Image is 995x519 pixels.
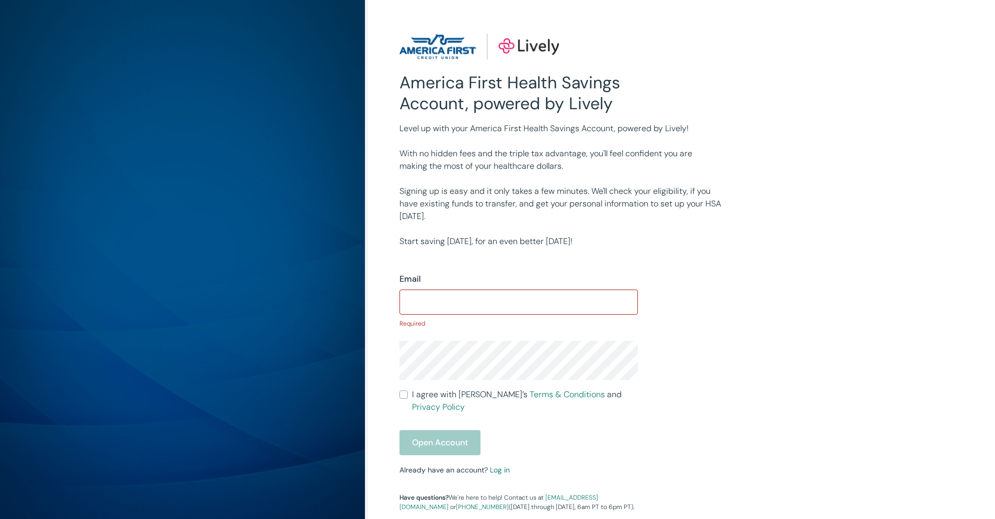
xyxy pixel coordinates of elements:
[399,235,722,248] p: Start saving [DATE], for an even better [DATE]!
[399,465,510,475] small: Already have an account?
[530,389,605,400] a: Terms & Conditions
[490,465,510,475] a: Log in
[399,493,638,512] p: We're here to help! Contact us at or ([DATE] through [DATE], 6am PT to 6pm PT).
[399,185,722,223] p: Signing up is easy and it only takes a few minutes. We'll check your eligibility, if you have exi...
[412,401,465,412] a: Privacy Policy
[399,493,449,502] strong: Have questions?
[399,122,722,135] p: Level up with your America First Health Savings Account, powered by Lively!
[456,503,509,511] a: [PHONE_NUMBER]
[399,319,638,328] p: Required
[399,147,722,172] p: With no hidden fees and the triple tax advantage, you'll feel confident you are making the most o...
[399,33,558,60] img: Lively
[412,388,638,413] span: I agree with [PERSON_NAME]’s and
[399,273,421,285] label: Email
[399,72,638,114] h2: America First Health Savings Account, powered by Lively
